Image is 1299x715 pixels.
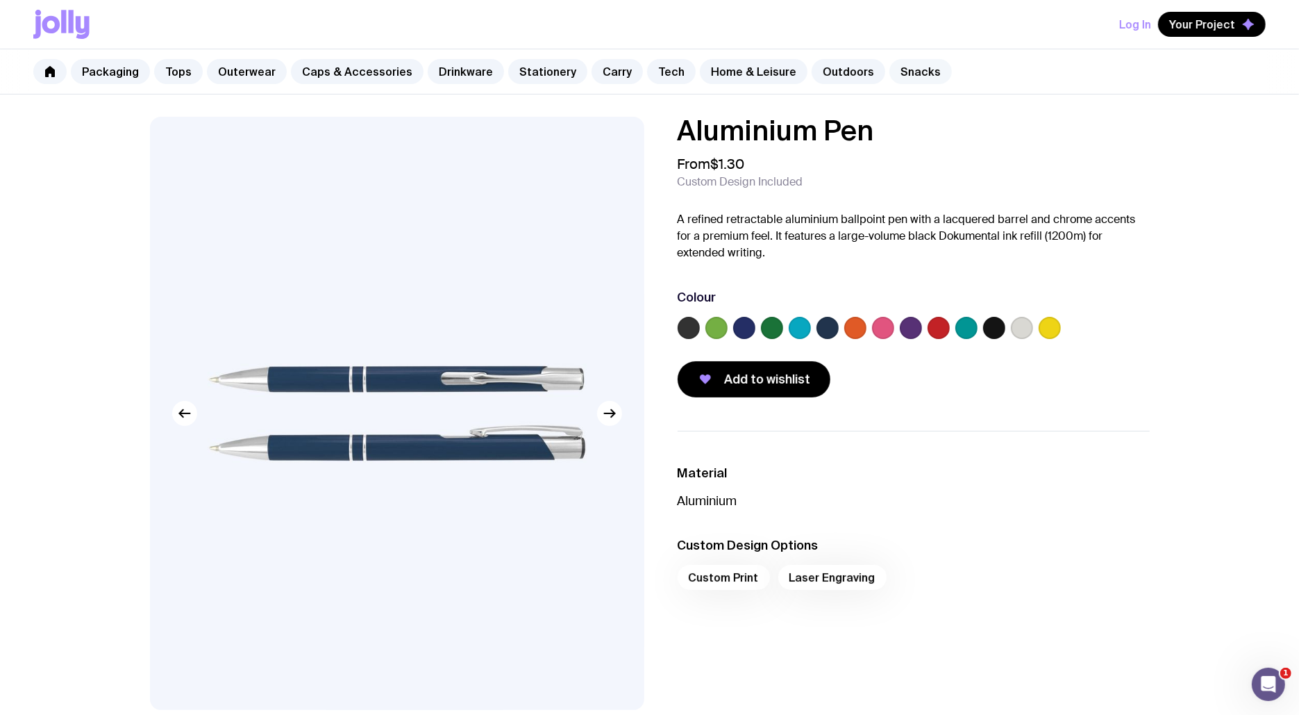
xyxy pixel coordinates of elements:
[1169,17,1235,31] span: Your Project
[207,59,287,84] a: Outerwear
[1252,668,1285,701] iframe: Intercom live chat
[678,537,1150,554] h3: Custom Design Options
[725,371,811,388] span: Add to wishlist
[678,465,1150,482] h3: Material
[291,59,424,84] a: Caps & Accessories
[700,59,807,84] a: Home & Leisure
[647,59,696,84] a: Tech
[592,59,643,84] a: Carry
[508,59,587,84] a: Stationery
[678,289,716,306] h3: Colour
[812,59,885,84] a: Outdoors
[678,117,1150,145] h1: Aluminium Pen
[678,211,1150,261] p: A refined retractable aluminium ballpoint pen with a lacquered barrel and chrome accents for a pr...
[678,175,803,189] span: Custom Design Included
[71,59,150,84] a: Packaging
[678,361,830,397] button: Add to wishlist
[1119,12,1151,37] button: Log In
[154,59,203,84] a: Tops
[1280,668,1291,679] span: 1
[678,156,745,172] span: From
[711,155,745,173] span: $1.30
[1158,12,1266,37] button: Your Project
[889,59,952,84] a: Snacks
[428,59,504,84] a: Drinkware
[678,493,1150,509] p: Aluminium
